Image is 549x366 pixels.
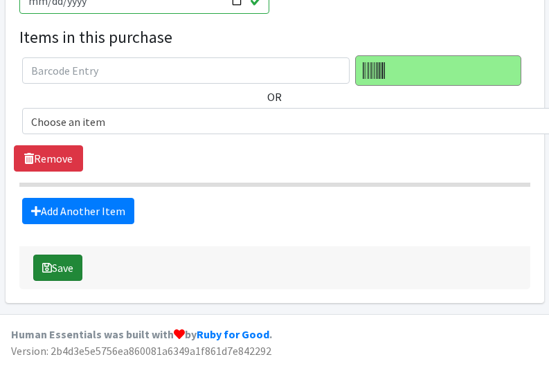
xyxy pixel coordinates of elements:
[33,255,82,281] button: Save
[267,89,282,105] label: OR
[11,344,271,358] span: Version: 2b4d3e5e5756ea860081a6349a1f861d7e842292
[22,198,134,224] a: Add Another Item
[19,25,530,50] legend: Items in this purchase
[22,57,350,84] input: Barcode Entry
[14,145,83,172] a: Remove
[197,327,269,341] a: Ruby for Good
[11,327,272,341] strong: Human Essentials was built with by .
